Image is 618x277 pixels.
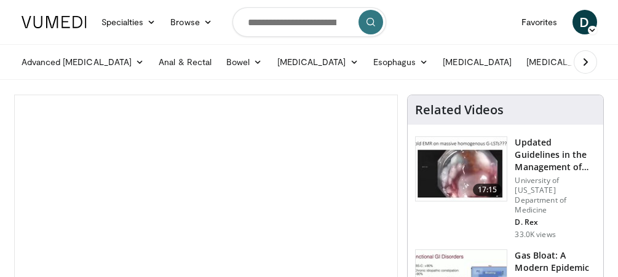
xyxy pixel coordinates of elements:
[232,7,386,37] input: Search topics, interventions
[415,136,596,240] a: 17:15 Updated Guidelines in the Management of Large Colon Polyps: Inspecti… University of [US_STA...
[94,10,164,34] a: Specialties
[416,137,507,201] img: dfcfcb0d-b871-4e1a-9f0c-9f64970f7dd8.150x105_q85_crop-smart_upscale.jpg
[415,103,504,117] h4: Related Videos
[515,249,596,274] h3: Gas Bloat: A Modern Epidemic
[515,136,596,173] h3: Updated Guidelines in the Management of Large Colon Polyps: Inspecti…
[514,10,565,34] a: Favorites
[515,176,596,215] p: University of [US_STATE] Department of Medicine
[14,50,152,74] a: Advanced [MEDICAL_DATA]
[473,184,502,196] span: 17:15
[435,50,519,74] a: [MEDICAL_DATA]
[366,50,436,74] a: Esophagus
[151,50,219,74] a: Anal & Rectal
[219,50,269,74] a: Bowel
[22,16,87,28] img: VuMedi Logo
[519,50,615,74] a: [MEDICAL_DATA]
[163,10,220,34] a: Browse
[515,217,596,227] p: D. Rex
[270,50,366,74] a: [MEDICAL_DATA]
[572,10,597,34] a: D
[515,230,555,240] p: 33.0K views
